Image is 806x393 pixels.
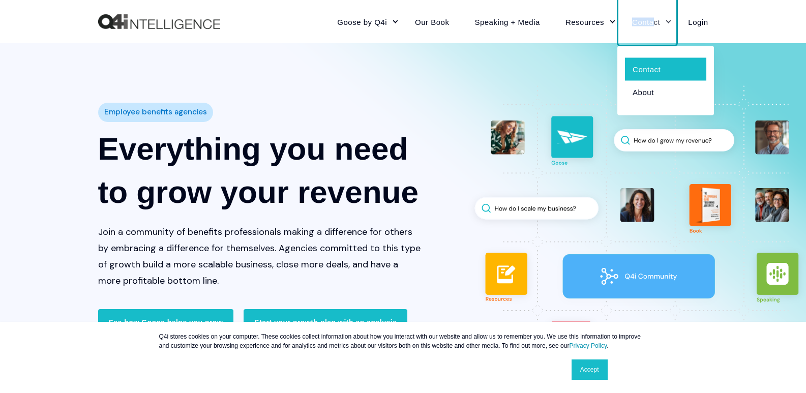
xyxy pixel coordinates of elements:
a: Contact [625,57,706,80]
p: Join a community of benefits professionals making a difference for others by embracing a differen... [98,224,422,289]
span: Employee benefits agencies [104,105,207,119]
a: See how Goose helps you grow [98,309,234,336]
a: Accept [572,359,608,380]
a: Start your growth plan with an analysis [244,309,407,336]
a: Privacy Policy [569,342,607,349]
a: About [625,80,706,103]
p: Q4i stores cookies on your computer. These cookies collect information about how you interact wit... [159,332,647,350]
h1: Everything you need to grow your revenue [98,127,422,214]
img: Q4intelligence, LLC logo [98,14,220,29]
a: Back to Home [98,14,220,29]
